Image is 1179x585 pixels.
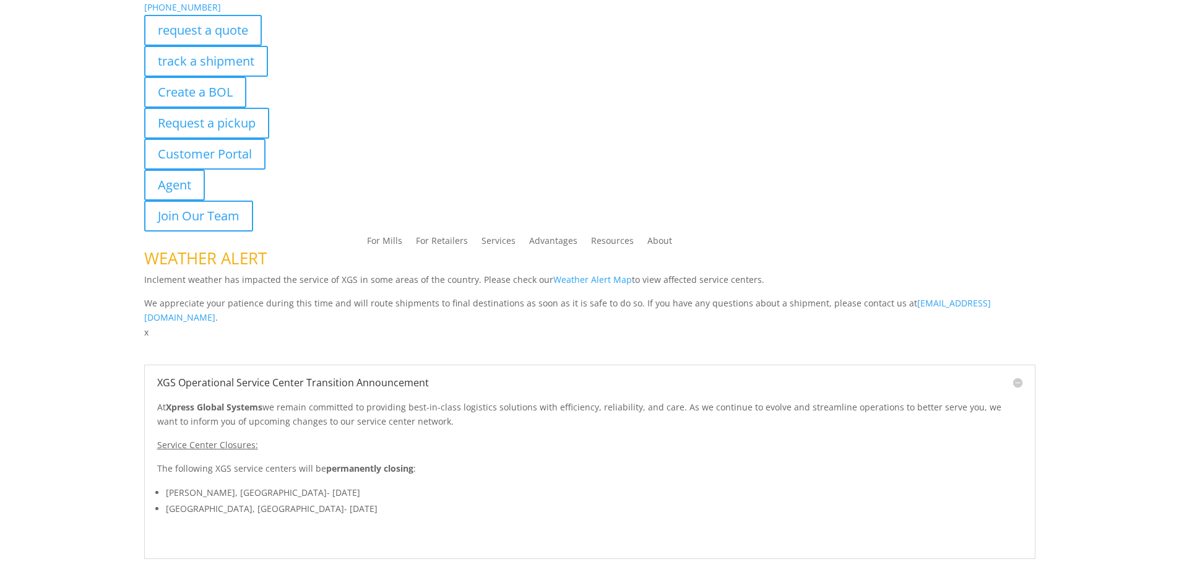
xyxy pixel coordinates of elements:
[367,236,402,250] a: For Mills
[144,77,246,108] a: Create a BOL
[144,560,420,572] b: Visibility, transparency, and control for your entire supply chain.
[157,400,1022,438] p: At we remain committed to providing best-in-class logistics solutions with efficiency, reliabilit...
[482,236,516,250] a: Services
[144,46,268,77] a: track a shipment
[157,378,1022,388] h5: XGS Operational Service Center Transition Announcement
[553,274,632,285] a: Weather Alert Map
[647,236,672,250] a: About
[144,272,1035,296] p: Inclement weather has impacted the service of XGS in some areas of the country. Please check our ...
[144,15,262,46] a: request a quote
[144,325,1035,340] p: x
[166,485,1022,501] li: [PERSON_NAME], [GEOGRAPHIC_DATA]- [DATE]
[144,170,205,201] a: Agent
[144,108,269,139] a: Request a pickup
[144,1,221,13] a: [PHONE_NUMBER]
[326,462,413,474] strong: permanently closing
[166,401,262,413] strong: Xpress Global Systems
[591,236,634,250] a: Resources
[529,236,577,250] a: Advantages
[144,296,1035,326] p: We appreciate your patience during this time and will route shipments to final destinations as so...
[416,236,468,250] a: For Retailers
[144,139,266,170] a: Customer Portal
[144,201,253,232] a: Join Our Team
[166,501,1022,517] li: [GEOGRAPHIC_DATA], [GEOGRAPHIC_DATA]- [DATE]
[157,439,258,451] u: Service Center Closures:
[157,461,1022,485] p: The following XGS service centers will be :
[144,247,267,269] span: WEATHER ALERT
